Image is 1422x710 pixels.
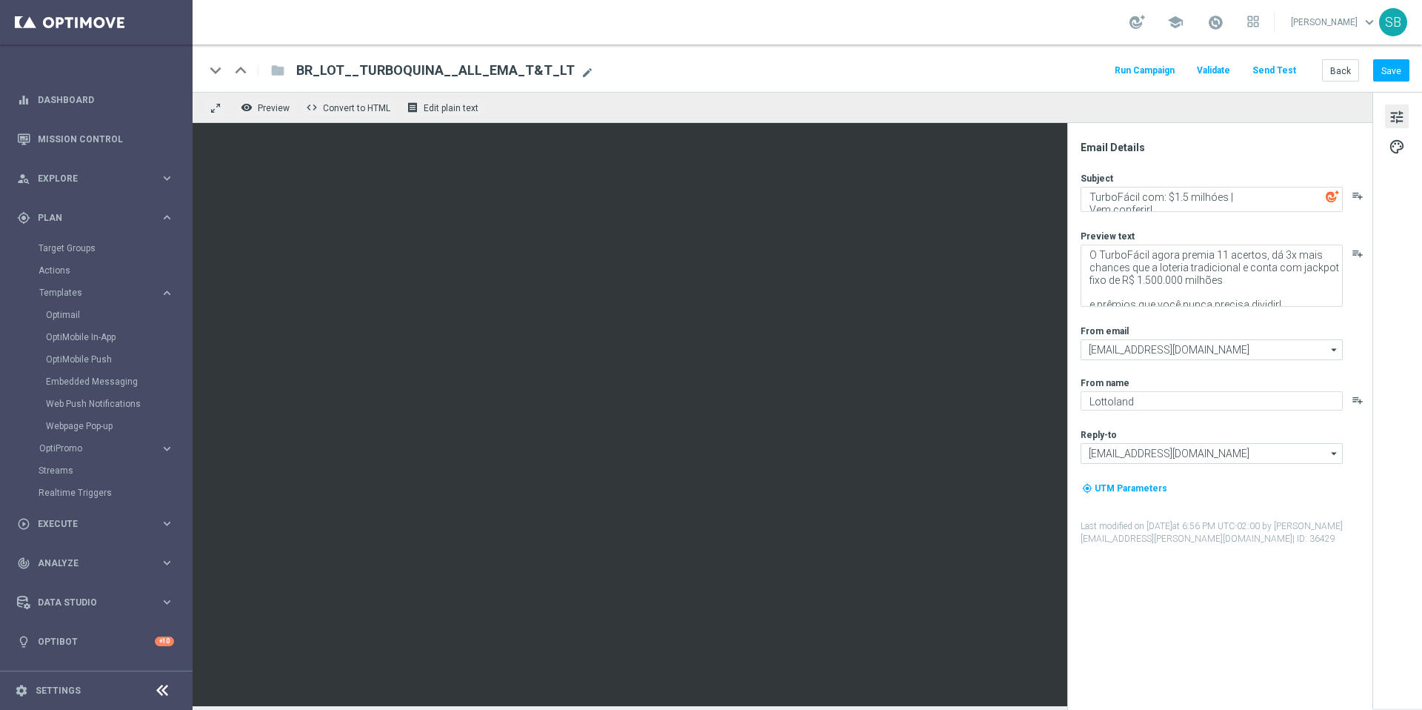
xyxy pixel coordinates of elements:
input: Select [1081,339,1343,360]
button: gps_fixed Plan keyboard_arrow_right [16,212,175,224]
div: OptiPromo [39,444,160,453]
font: Run Campaign [1115,65,1175,76]
button: track_changes Analyze keyboard_arrow_right [16,557,175,569]
font: Preview text [1081,231,1135,242]
i: lightbulb [17,635,30,648]
font: BR_LOT__TURBOQUINA__ALL_EMA_T&T_LT [296,62,575,78]
font: Reply-to [1081,430,1117,440]
div: Explore [17,172,160,185]
div: OptiMobile In-App [46,326,191,348]
font: Subject [1081,173,1113,184]
div: Realtime Triggers [39,482,191,504]
button: equalizer Dashboard [16,94,175,106]
a: OptiMobile Push [46,354,154,365]
font: keyboard_arrow_right [160,595,174,609]
span: keyboard_arrow_down [1361,14,1378,30]
img: optiGenie.svg [1326,190,1339,203]
button: receipt Edit plain text [403,98,485,117]
a: Streams [39,465,154,477]
button: lightbulb Optibot +10 [16,636,175,648]
div: Execute [17,517,160,531]
font: From email [1081,326,1129,336]
font: Preview [258,103,290,113]
button: play_circle_outline Execute keyboard_arrow_right [16,518,175,530]
button: playlist_add [1352,394,1363,406]
span: Analyze [38,559,160,568]
a: Realtime Triggers [39,487,154,499]
span: Explore [38,174,160,183]
div: Plan [17,211,160,225]
span: BR_LOT__TURBOFACIL__ALL_EMA_T&T_LT [296,62,575,79]
button: Mission Control [16,133,175,145]
a: [PERSON_NAME]keyboard_arrow_down [1289,11,1379,33]
div: Templates keyboard_arrow_right [39,287,175,299]
span: Templates [39,288,145,297]
a: Embedded Messaging [46,376,154,388]
font: keyboard_arrow_right [160,517,174,531]
input: Select [1081,443,1343,464]
font: keyboard_arrow_right [160,442,174,456]
font: arrow_drop_down [1327,447,1341,460]
a: Optibot [38,622,155,661]
div: Data Studio [17,596,160,609]
i: play_circle_outline [17,517,30,531]
font: tune [1389,109,1405,125]
font: my_location [1082,483,1092,494]
font: remove_red_eye [241,102,253,113]
div: Analyze [17,557,160,570]
div: Dashboard [17,80,174,119]
font: From name [1081,378,1129,388]
a: OptiMobile In-App [46,331,154,343]
a: Web Push Notifications [46,398,154,410]
span: Execute [38,520,160,528]
div: Optimail [46,304,191,326]
button: Data Studio keyboard_arrow_right [16,597,175,608]
a: Mission Control [38,119,174,159]
a: Optimail [46,309,154,321]
a: Webpage Pop-up [46,420,154,432]
div: OptiMobile Push [46,348,191,371]
button: remove_red_eye Preview [237,98,296,117]
i: person_search [17,172,30,185]
a: Actions [39,265,154,276]
span: | ID: 36429 [1292,534,1335,544]
div: Actions [39,259,191,282]
font: UTM Parameters [1095,483,1167,494]
span: school [1167,14,1184,30]
button: Run Campaign [1112,61,1177,81]
font: playlist_add [1352,190,1363,202]
div: Templates [39,288,160,297]
button: Send Test [1250,61,1298,81]
button: playlist_add [1352,248,1363,259]
span: Data Studio [38,598,160,607]
div: Mission Control [17,119,174,159]
button: tune [1385,104,1409,128]
font: Edit plain text [424,103,478,113]
button: Save [1373,59,1409,81]
i: gps_fixed [17,211,30,225]
i: equalizer [17,93,30,107]
div: +10 [155,637,174,646]
div: Optibot [17,622,174,661]
button: OptiPromo keyboard_arrow_right [39,442,175,454]
font: Optibot [38,637,78,647]
font: keyboard_arrow_right [160,286,174,300]
div: Embedded Messaging [46,371,191,393]
font: receipt [407,102,418,113]
div: Webpage Pop-up [46,415,191,437]
span: Plan [38,213,160,222]
font: Save [1381,65,1401,76]
font: arrow_drop_down [1327,343,1341,356]
font: Back [1330,65,1351,76]
font: keyboard_arrow_right [160,556,174,570]
button: person_search Explore keyboard_arrow_right [16,173,175,185]
a: Target Groups [39,242,154,254]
